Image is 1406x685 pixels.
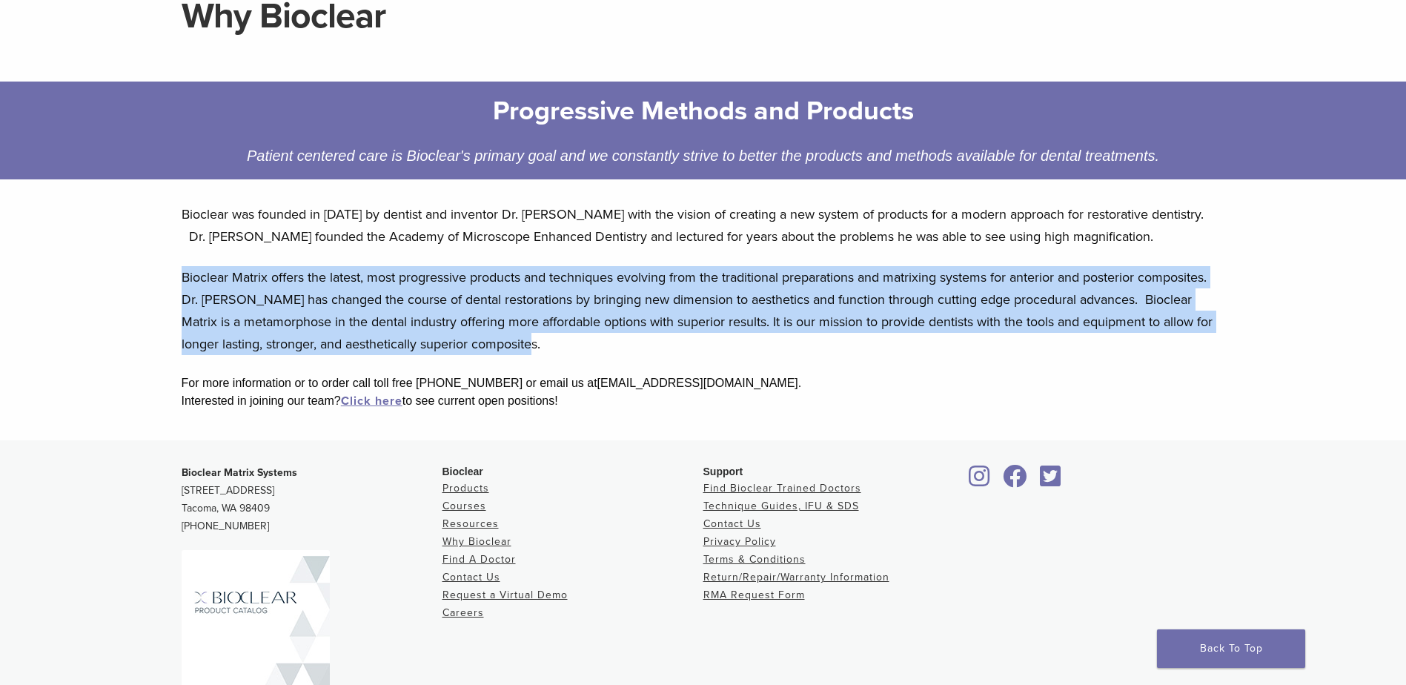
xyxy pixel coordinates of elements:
a: Find A Doctor [442,553,516,566]
strong: Bioclear Matrix Systems [182,466,297,479]
a: Return/Repair/Warranty Information [703,571,889,583]
p: Bioclear Matrix offers the latest, most progressive products and techniques evolving from the tra... [182,266,1225,355]
a: Technique Guides, IFU & SDS [703,500,859,512]
a: Courses [442,500,486,512]
a: Privacy Policy [703,535,776,548]
a: Bioclear [998,474,1032,489]
a: Contact Us [442,571,500,583]
span: Support [703,466,743,477]
span: Bioclear [442,466,483,477]
p: [STREET_ADDRESS] Tacoma, WA 98409 [PHONE_NUMBER] [182,464,442,535]
a: Back To Top [1157,629,1305,668]
h2: Progressive Methods and Products [245,93,1161,129]
p: Bioclear was founded in [DATE] by dentist and inventor Dr. [PERSON_NAME] with the vision of creat... [182,203,1225,248]
a: Bioclear [1035,474,1067,489]
a: Why Bioclear [442,535,511,548]
a: Resources [442,517,499,530]
a: Click here [341,394,402,408]
a: Contact Us [703,517,761,530]
div: Patient centered care is Bioclear's primary goal and we constantly strive to better the products ... [234,144,1172,168]
div: Interested in joining our team? to see current open positions! [182,392,1225,410]
a: Products [442,482,489,494]
a: Terms & Conditions [703,553,806,566]
a: RMA Request Form [703,589,805,601]
a: Bioclear [964,474,995,489]
a: Careers [442,606,484,619]
a: Request a Virtual Demo [442,589,568,601]
a: Find Bioclear Trained Doctors [703,482,861,494]
div: For more information or to order call toll free [PHONE_NUMBER] or email us at [EMAIL_ADDRESS][DOM... [182,374,1225,392]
